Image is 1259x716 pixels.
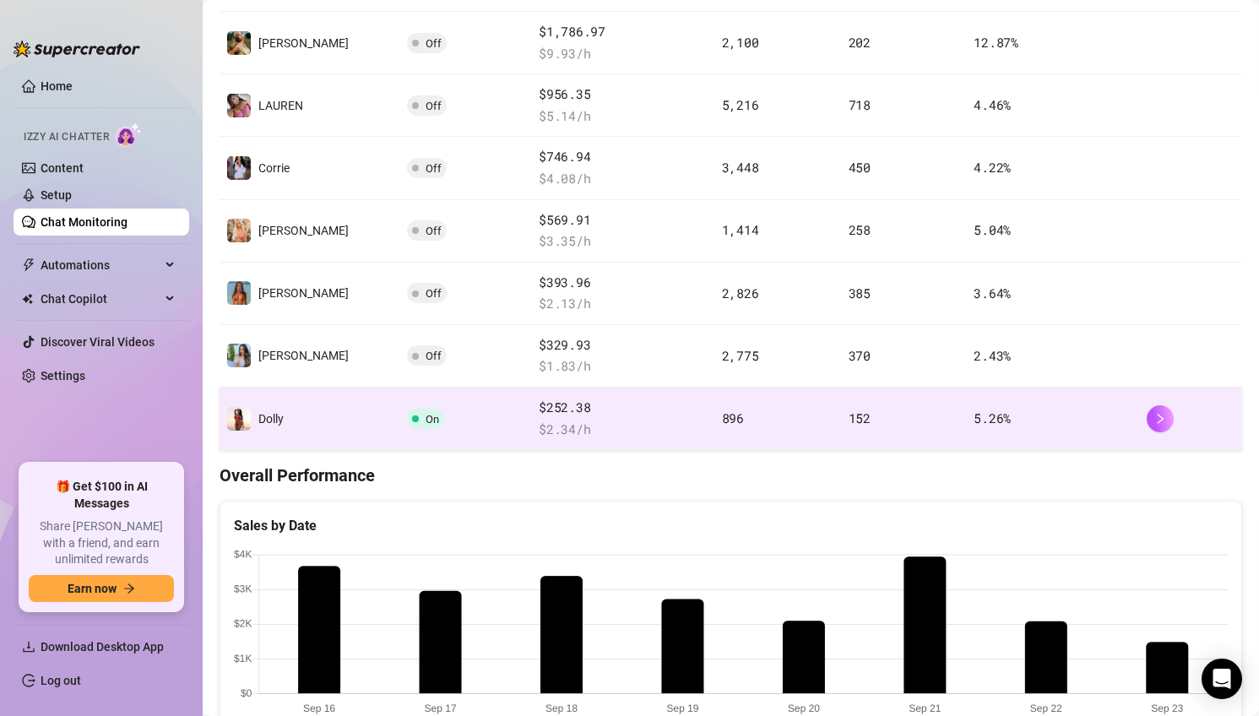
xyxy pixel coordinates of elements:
button: right [1147,405,1174,432]
span: 2,775 [722,347,759,364]
span: 258 [849,221,871,238]
span: 1,414 [722,221,759,238]
span: Off [426,100,442,112]
a: Log out [41,674,81,687]
span: Dolly [258,412,284,426]
span: Earn now [68,582,117,595]
span: $252.38 [539,398,708,418]
span: 12.87 % [974,34,1018,51]
span: Off [426,162,442,175]
span: [PERSON_NAME] [258,224,349,237]
span: ️‍LAUREN [258,99,303,112]
span: Corrie [258,161,290,175]
span: $ 1.83 /h [539,356,708,377]
span: $ 9.93 /h [539,44,708,64]
span: $ 2.34 /h [539,420,708,440]
img: Gracie [227,344,251,367]
span: $746.94 [539,147,708,167]
a: Setup [41,188,72,202]
span: Off [426,350,442,362]
img: Corrie [227,156,251,180]
span: $ 4.08 /h [539,169,708,189]
span: $ 2.13 /h [539,294,708,314]
button: Earn nowarrow-right [29,575,174,602]
span: $ 3.35 /h [539,231,708,252]
img: ANGI [227,31,251,55]
span: 4.22 % [974,159,1011,176]
span: 718 [849,96,871,113]
a: Home [41,79,73,93]
span: Izzy AI Chatter [24,129,109,145]
div: Sales by Date [234,515,1228,536]
span: 2.43 % [974,347,1011,364]
span: $1,786.97 [539,22,708,42]
span: 5.26 % [974,410,1011,426]
span: Download Desktop App [41,640,164,654]
span: 385 [849,285,871,301]
div: Open Intercom Messenger [1202,659,1242,699]
span: 152 [849,410,871,426]
span: Automations [41,252,160,279]
span: Off [426,287,442,300]
img: Rebecca [227,281,251,305]
span: [PERSON_NAME] [258,286,349,300]
span: Off [426,225,442,237]
span: $569.91 [539,210,708,231]
img: AI Chatter [116,122,142,147]
span: thunderbolt [22,258,35,272]
span: On [426,413,439,426]
span: 202 [849,34,871,51]
span: 3,448 [722,159,759,176]
img: Chat Copilot [22,293,33,305]
a: Chat Monitoring [41,215,128,229]
span: $ 5.14 /h [539,106,708,127]
span: Chat Copilot [41,285,160,312]
span: Share [PERSON_NAME] with a friend, and earn unlimited rewards [29,518,174,568]
span: [PERSON_NAME] [258,349,349,362]
span: right [1154,413,1166,425]
span: $393.96 [539,273,708,293]
img: Anthia [227,219,251,242]
span: $956.35 [539,84,708,105]
span: 450 [849,159,871,176]
img: Dolly [227,407,251,431]
span: 370 [849,347,871,364]
span: 5.04 % [974,221,1011,238]
span: 5,216 [722,96,759,113]
span: 896 [722,410,744,426]
span: download [22,640,35,654]
span: [PERSON_NAME] [258,36,349,50]
img: ️‍LAUREN [227,94,251,117]
img: logo-BBDzfeDw.svg [14,41,140,57]
span: arrow-right [123,583,135,594]
span: $329.93 [539,335,708,355]
a: Content [41,161,84,175]
span: 2,100 [722,34,759,51]
span: 2,826 [722,285,759,301]
span: 3.64 % [974,285,1011,301]
span: Off [426,37,442,50]
a: Discover Viral Videos [41,335,155,349]
h4: Overall Performance [220,464,1242,487]
a: Settings [41,369,85,382]
span: 🎁 Get $100 in AI Messages [29,479,174,512]
span: 4.46 % [974,96,1011,113]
